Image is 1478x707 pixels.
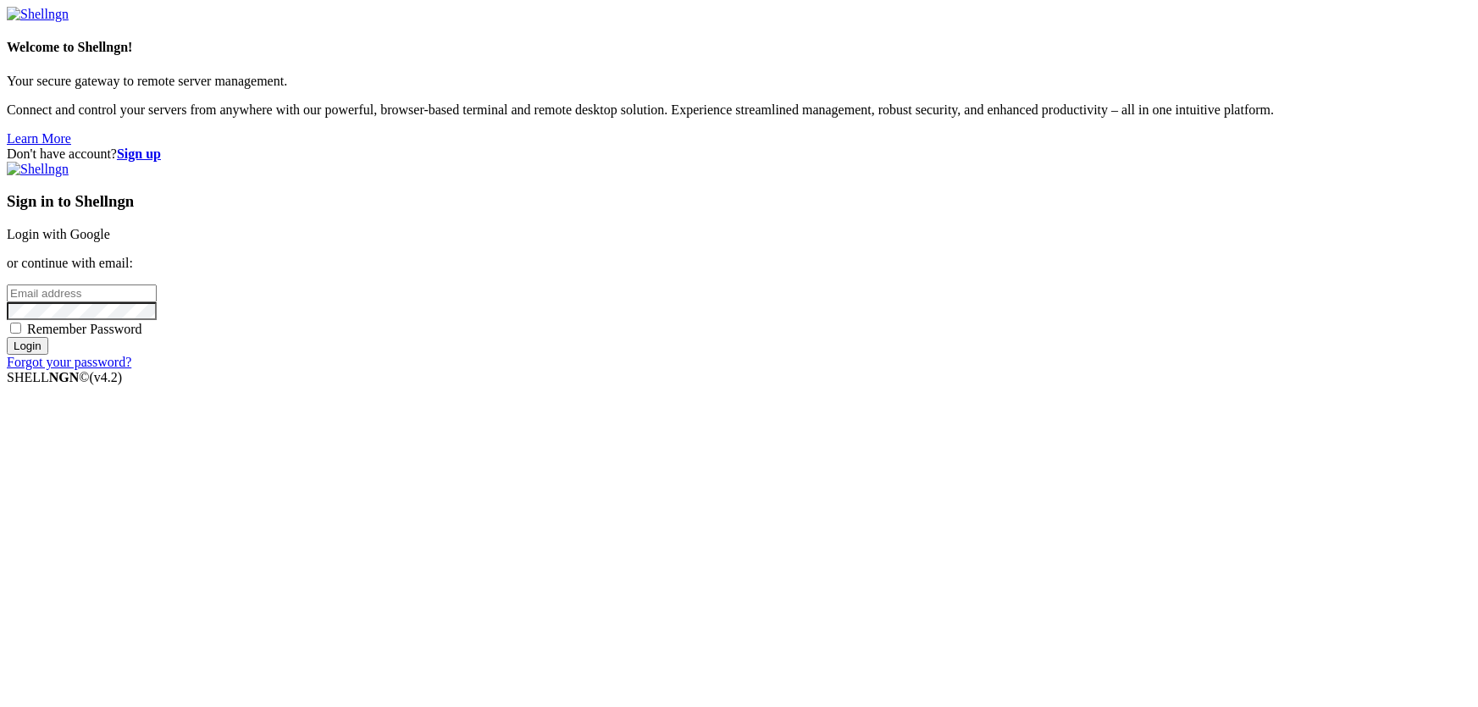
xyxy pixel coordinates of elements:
p: Connect and control your servers from anywhere with our powerful, browser-based terminal and remo... [7,102,1471,118]
h3: Sign in to Shellngn [7,192,1471,211]
a: Forgot your password? [7,355,131,369]
h4: Welcome to Shellngn! [7,40,1471,55]
a: Sign up [117,146,161,161]
div: Don't have account? [7,146,1471,162]
a: Learn More [7,131,71,146]
img: Shellngn [7,7,69,22]
span: Remember Password [27,322,142,336]
span: 4.2.0 [90,370,123,384]
input: Email address [7,284,157,302]
p: or continue with email: [7,256,1471,271]
input: Login [7,337,48,355]
p: Your secure gateway to remote server management. [7,74,1471,89]
b: NGN [49,370,80,384]
img: Shellngn [7,162,69,177]
span: SHELL © [7,370,122,384]
a: Login with Google [7,227,110,241]
input: Remember Password [10,323,21,334]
